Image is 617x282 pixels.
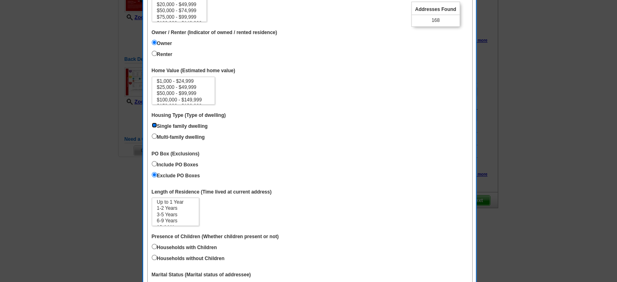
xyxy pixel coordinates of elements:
[156,199,195,205] option: Up to 1 Year
[152,132,205,141] label: Multi-family dwelling
[156,97,211,103] option: $100,000 - $149,999
[156,218,195,224] option: 6-9 Years
[152,49,172,58] label: Renter
[156,84,211,90] option: $25,000 - $49,999
[156,205,195,211] option: 1-2 Years
[152,161,157,166] input: Include PO Boxes
[156,2,203,8] option: $20,000 - $49,999
[152,51,157,56] input: Renter
[152,255,157,260] input: Households without Children
[152,112,226,119] label: Housing Type (Type of dwelling)
[156,8,203,14] option: $50,000 - $74,999
[152,189,272,196] label: Length of Residence (Time lived at current address)
[152,172,157,177] input: Exclude PO Boxes
[152,159,198,168] label: Include PO Boxes
[152,121,208,130] label: Single family dwelling
[156,103,211,109] option: $150,000 - $199,999
[152,29,277,36] label: Owner / Renter (Indicator of owned / rented residence)
[152,67,235,74] label: Home Value (Estimated home value)
[152,253,225,262] label: Households without Children
[152,38,172,47] label: Owner
[152,40,157,45] input: Owner
[152,123,157,128] input: Single family dwelling
[432,17,440,24] span: 168
[156,90,211,97] option: $50,000 - $99,999
[152,244,157,249] input: Households with Children
[152,233,279,240] label: Presence of Children (Whether children present or not)
[156,14,203,20] option: $75,000 - $99,999
[152,133,157,139] input: Multi-family dwelling
[412,4,459,15] span: Addresses Found
[156,78,211,84] option: $1,000 - $24,999
[152,170,200,179] label: Exclude PO Boxes
[156,20,203,26] option: $100,000 - $149,999
[152,151,200,157] label: PO Box (Exclusions)
[156,212,195,218] option: 3-5 Years
[152,271,251,278] label: Marital Status (Marital status of addressee)
[156,224,195,230] option: 10-14 Years
[152,242,217,251] label: Households with Children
